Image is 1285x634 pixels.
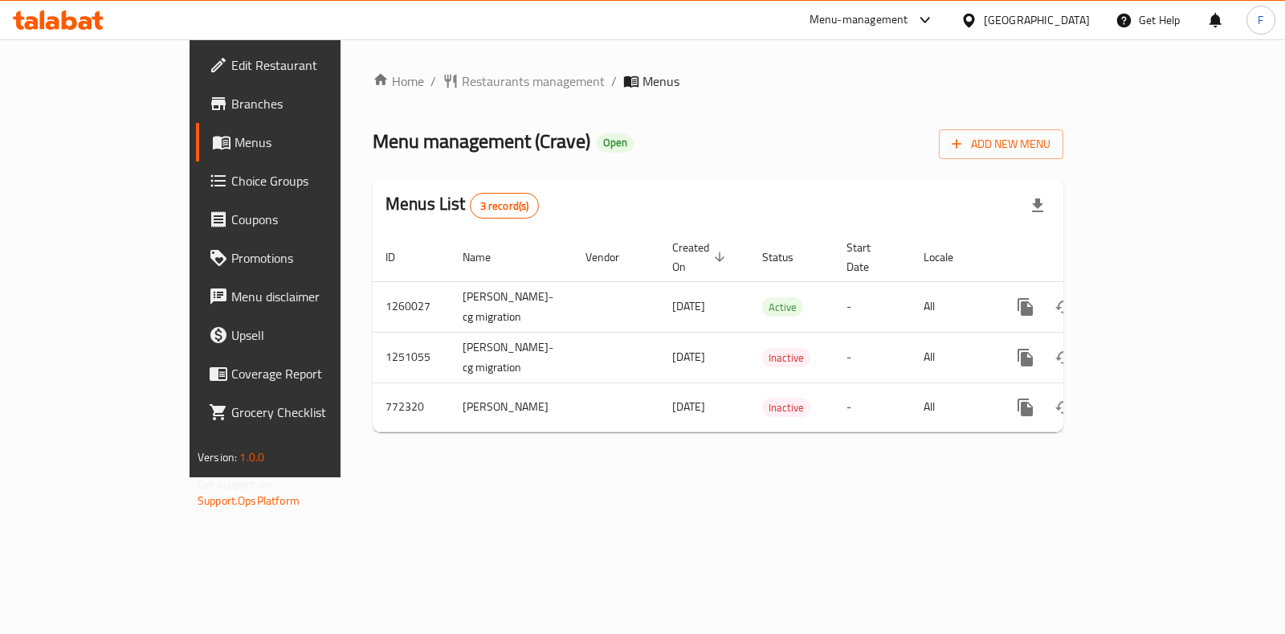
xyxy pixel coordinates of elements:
[1006,338,1045,377] button: more
[373,281,450,332] td: 1260027
[585,247,640,267] span: Vendor
[993,233,1173,282] th: Actions
[470,193,540,219] div: Total records count
[231,248,391,268] span: Promotions
[846,238,891,276] span: Start Date
[834,332,911,382] td: -
[373,123,590,159] span: Menu management ( Crave )
[463,247,512,267] span: Name
[672,296,705,317] span: [DATE]
[1258,11,1263,29] span: F
[762,247,814,267] span: Status
[430,72,436,91] li: /
[196,200,404,239] a: Coupons
[762,348,810,367] div: Inactive
[762,297,803,317] div: Active
[762,399,810,417] span: Inactive
[1006,288,1045,326] button: more
[198,447,237,468] span: Version:
[672,238,730,276] span: Created On
[597,133,634,153] div: Open
[196,46,404,84] a: Edit Restaurant
[231,364,391,383] span: Coverage Report
[762,298,803,317] span: Active
[373,382,450,432] td: 772320
[231,287,391,306] span: Menu disclaimer
[1045,388,1083,427] button: Change Status
[924,247,974,267] span: Locale
[834,281,911,332] td: -
[231,325,391,345] span: Upsell
[198,474,271,495] span: Get support on:
[462,72,605,91] span: Restaurants management
[231,171,391,190] span: Choice Groups
[231,94,391,113] span: Branches
[385,247,416,267] span: ID
[196,316,404,354] a: Upsell
[597,136,634,149] span: Open
[672,346,705,367] span: [DATE]
[834,382,911,432] td: -
[911,332,993,382] td: All
[373,332,450,382] td: 1251055
[810,10,908,30] div: Menu-management
[911,382,993,432] td: All
[471,198,539,214] span: 3 record(s)
[239,447,264,468] span: 1.0.0
[642,72,679,91] span: Menus
[450,281,573,332] td: [PERSON_NAME]-cg migration
[450,382,573,432] td: [PERSON_NAME]
[984,11,1090,29] div: [GEOGRAPHIC_DATA]
[911,281,993,332] td: All
[1006,388,1045,427] button: more
[762,349,810,367] span: Inactive
[611,72,617,91] li: /
[373,72,1063,91] nav: breadcrumb
[939,129,1063,159] button: Add New Menu
[196,277,404,316] a: Menu disclaimer
[235,133,391,152] span: Menus
[196,123,404,162] a: Menus
[1045,338,1083,377] button: Change Status
[196,354,404,393] a: Coverage Report
[952,134,1050,154] span: Add New Menu
[231,55,391,75] span: Edit Restaurant
[196,239,404,277] a: Promotions
[196,84,404,123] a: Branches
[196,393,404,432] a: Grocery Checklist
[672,396,705,417] span: [DATE]
[450,332,573,382] td: [PERSON_NAME]-cg migration
[373,233,1173,432] table: enhanced table
[1045,288,1083,326] button: Change Status
[198,490,300,511] a: Support.OpsPlatform
[443,72,605,91] a: Restaurants management
[1018,186,1057,225] div: Export file
[196,162,404,200] a: Choice Groups
[385,192,539,219] h2: Menus List
[231,403,391,422] span: Grocery Checklist
[231,210,391,229] span: Coupons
